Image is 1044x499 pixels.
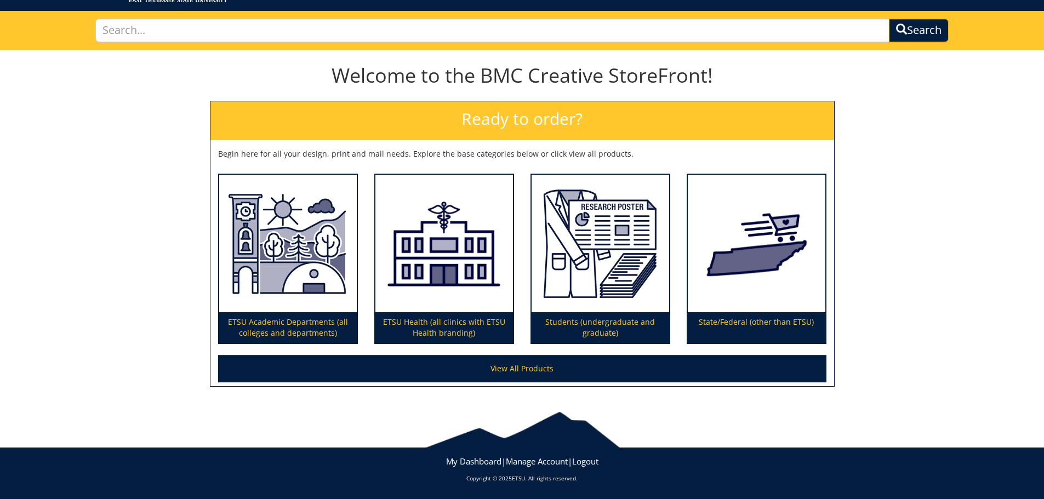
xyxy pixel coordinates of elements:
[375,175,513,313] img: ETSU Health (all clinics with ETSU Health branding)
[506,456,568,467] a: Manage Account
[375,312,513,343] p: ETSU Health (all clinics with ETSU Health branding)
[688,175,825,343] a: State/Federal (other than ETSU)
[219,175,357,343] a: ETSU Academic Departments (all colleges and departments)
[688,312,825,343] p: State/Federal (other than ETSU)
[210,101,834,140] h2: Ready to order?
[572,456,598,467] a: Logout
[512,474,525,482] a: ETSU
[95,19,890,42] input: Search...
[889,19,949,42] button: Search
[219,312,357,343] p: ETSU Academic Departments (all colleges and departments)
[210,65,835,87] h1: Welcome to the BMC Creative StoreFront!
[218,355,826,382] a: View All Products
[532,312,669,343] p: Students (undergraduate and graduate)
[446,456,501,467] a: My Dashboard
[218,148,826,159] p: Begin here for all your design, print and mail needs. Explore the base categories below or click ...
[532,175,669,313] img: Students (undergraduate and graduate)
[375,175,513,343] a: ETSU Health (all clinics with ETSU Health branding)
[219,175,357,313] img: ETSU Academic Departments (all colleges and departments)
[532,175,669,343] a: Students (undergraduate and graduate)
[688,175,825,313] img: State/Federal (other than ETSU)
